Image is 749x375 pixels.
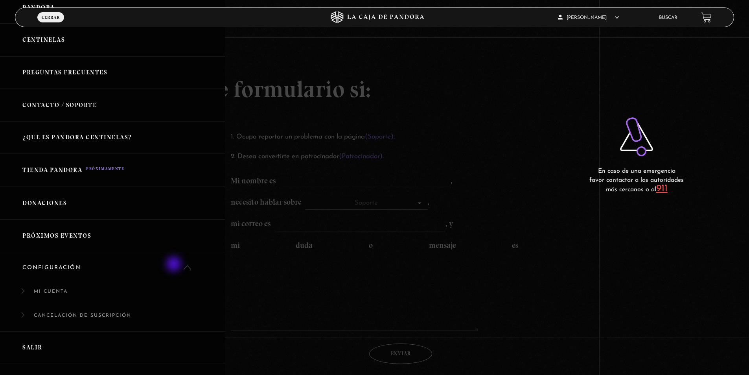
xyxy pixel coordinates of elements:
span: [PERSON_NAME] [558,15,619,20]
p: En caso de una emergencia favor contactar a las autoridades más cercanos o al [568,167,706,194]
span: Cerrar [42,15,60,20]
a: Buscar [659,15,677,20]
a: 911 [656,184,668,194]
a: View your shopping cart [701,12,712,23]
span: Menu [44,22,57,27]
